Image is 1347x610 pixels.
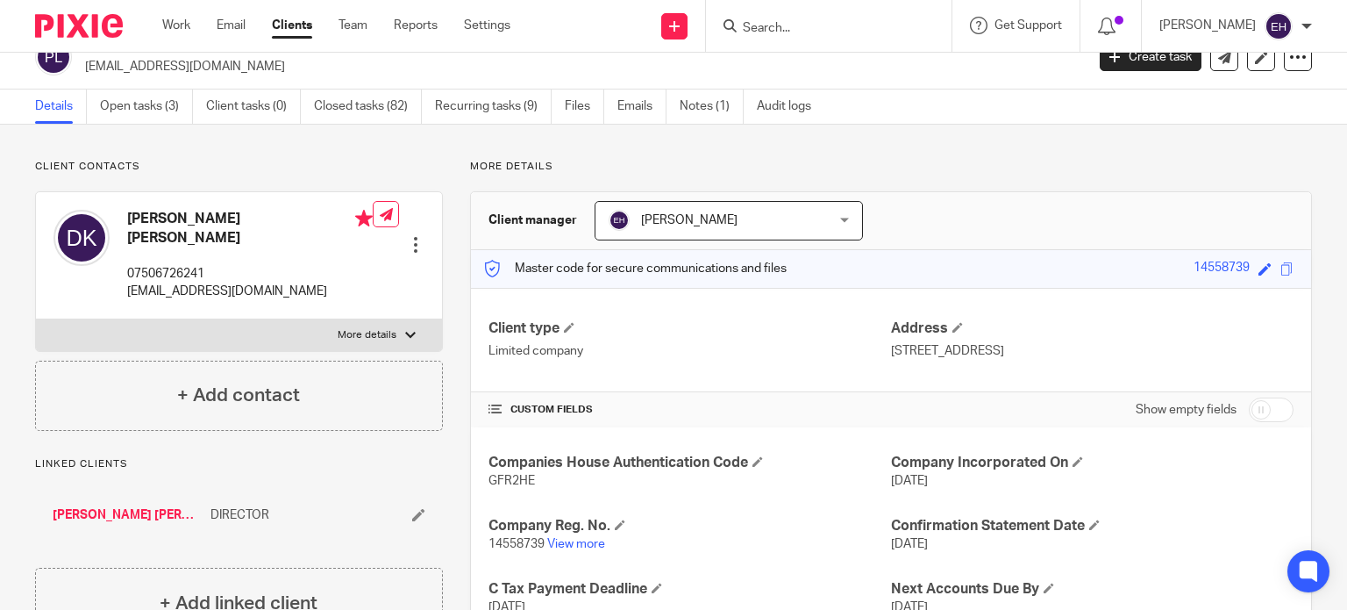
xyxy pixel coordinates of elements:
[53,506,202,524] a: [PERSON_NAME] [PERSON_NAME]
[488,475,535,487] span: GFR2HE
[272,17,312,34] a: Clients
[891,538,928,550] span: [DATE]
[891,454,1294,472] h4: Company Incorporated On
[53,210,110,266] img: svg%3E
[1136,401,1237,419] label: Show empty fields
[35,39,72,75] img: svg%3E
[891,342,1294,360] p: [STREET_ADDRESS]
[339,17,367,34] a: Team
[680,90,744,124] a: Notes (1)
[565,90,604,124] a: Files
[891,517,1294,535] h4: Confirmation Statement Date
[470,160,1312,174] p: More details
[994,19,1062,32] span: Get Support
[35,160,443,174] p: Client contacts
[314,90,422,124] a: Closed tasks (82)
[1100,43,1201,71] a: Create task
[488,538,545,550] span: 14558739
[127,210,373,248] h4: [PERSON_NAME] [PERSON_NAME]
[488,212,577,229] h3: Client manager
[85,58,1073,75] p: [EMAIL_ADDRESS][DOMAIN_NAME]
[757,90,824,124] a: Audit logs
[100,90,193,124] a: Open tasks (3)
[217,17,246,34] a: Email
[547,538,605,550] a: View more
[641,214,738,226] span: [PERSON_NAME]
[1159,17,1256,34] p: [PERSON_NAME]
[488,517,891,535] h4: Company Reg. No.
[394,17,438,34] a: Reports
[617,90,666,124] a: Emails
[210,506,269,524] span: DIRECTOR
[1194,259,1250,279] div: 14558739
[891,475,928,487] span: [DATE]
[338,328,396,342] p: More details
[891,580,1294,599] h4: Next Accounts Due By
[35,457,443,471] p: Linked clients
[355,210,373,227] i: Primary
[435,90,552,124] a: Recurring tasks (9)
[162,17,190,34] a: Work
[127,283,373,300] p: [EMAIL_ADDRESS][DOMAIN_NAME]
[891,319,1294,338] h4: Address
[609,210,630,231] img: svg%3E
[488,580,891,599] h4: C Tax Payment Deadline
[741,21,899,37] input: Search
[35,90,87,124] a: Details
[35,14,123,38] img: Pixie
[488,342,891,360] p: Limited company
[488,319,891,338] h4: Client type
[464,17,510,34] a: Settings
[127,265,373,283] p: 07506726241
[484,260,787,277] p: Master code for secure communications and files
[488,403,891,417] h4: CUSTOM FIELDS
[177,382,300,409] h4: + Add contact
[1265,12,1293,40] img: svg%3E
[488,454,891,472] h4: Companies House Authentication Code
[206,90,301,124] a: Client tasks (0)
